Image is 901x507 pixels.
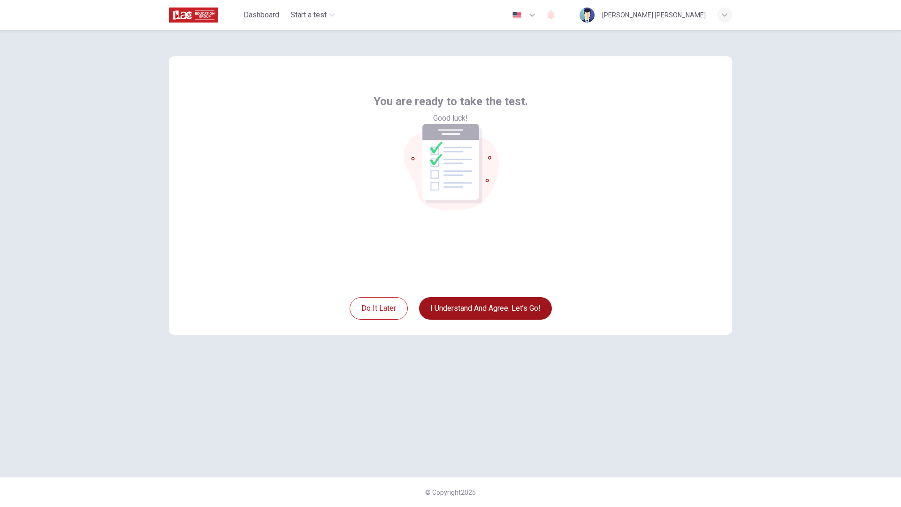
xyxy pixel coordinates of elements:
button: Dashboard [240,7,283,23]
button: I understand and agree. Let’s go! [419,297,552,320]
a: ILAC logo [169,6,240,24]
div: [PERSON_NAME] [PERSON_NAME] [602,9,706,21]
button: Start a test [287,7,339,23]
span: Start a test [290,9,327,21]
span: Dashboard [244,9,279,21]
img: en [511,12,523,19]
img: Profile picture [580,8,595,23]
button: Do it later [350,297,408,320]
span: You are ready to take the test. [374,94,528,109]
span: Good luck! [433,113,468,124]
span: © Copyright 2025 [425,489,476,496]
img: ILAC logo [169,6,218,24]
